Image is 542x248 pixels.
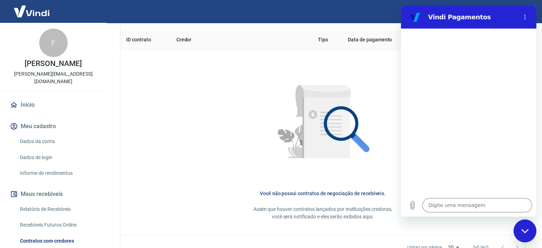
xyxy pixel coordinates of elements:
[513,219,536,242] iframe: Botão para abrir a janela de mensagens, conversa em andamento
[17,134,98,149] a: Dados da conta
[312,30,342,50] th: Tipo
[17,166,98,181] a: Informe de rendimentos
[17,202,98,217] a: Relatório de Recebíveis
[401,6,536,217] iframe: Janela de mensagens
[260,61,386,187] img: Nenhum item encontrado
[9,118,98,134] button: Meu cadastro
[9,186,98,202] button: Meus recebíveis
[171,30,312,50] th: Credor
[132,190,513,197] h6: Você não possui contratos de negociação de recebíveis.
[6,70,101,85] p: [PERSON_NAME][EMAIL_ADDRESS][DOMAIN_NAME]
[39,29,68,57] div: F
[17,218,98,232] a: Recebíveis Futuros Online
[9,97,98,113] a: Início
[508,5,533,18] button: Sair
[9,0,55,22] img: Vindi
[342,30,419,50] th: Data de pagamento
[120,30,171,50] th: ID contrato
[25,60,82,67] p: [PERSON_NAME]
[253,206,392,219] span: Assim que houver contratos lançados por instituições credoras, você será notificado e eles serão ...
[17,150,98,165] a: Dados de login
